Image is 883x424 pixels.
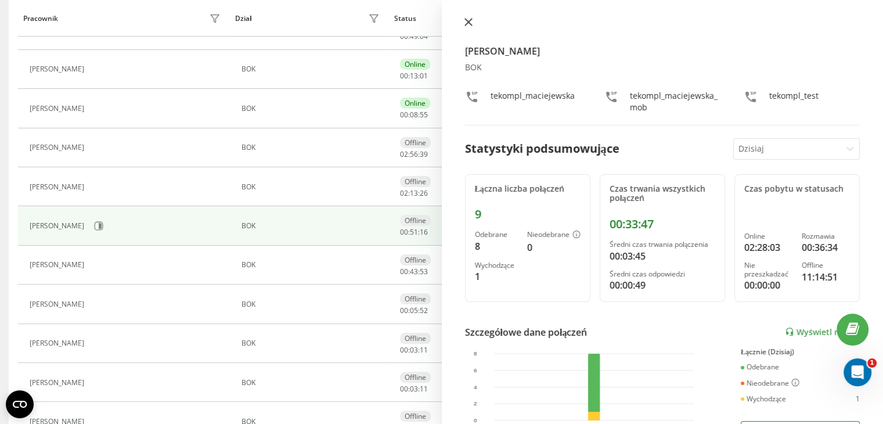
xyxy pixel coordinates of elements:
span: 08 [410,110,418,120]
div: Online [400,98,430,109]
div: : : [400,150,428,159]
span: 00 [400,71,408,81]
div: Pracownik [23,15,58,23]
a: Wyświetl raport [785,327,860,337]
text: 8 [474,350,477,357]
div: Offline [400,411,431,422]
div: Łącznie (Dzisiaj) [741,348,860,356]
div: Nieodebrane [741,379,799,388]
div: Czas pobytu w statusach [744,184,850,194]
div: 8 [475,239,518,253]
div: 00:33:47 [610,217,715,231]
span: 01 [420,71,428,81]
span: 00 [400,110,408,120]
div: Offline [400,293,431,304]
div: : : [400,33,428,41]
span: 16 [420,227,428,237]
div: : : [400,111,428,119]
div: Średni czas odpowiedzi [610,270,715,278]
div: BOK [242,183,383,191]
span: 56 [410,149,418,159]
div: : : [400,228,428,236]
div: : : [400,268,428,276]
div: [PERSON_NAME] [30,300,87,308]
div: 00:36:34 [802,240,850,254]
div: BOK [242,261,383,269]
div: : : [400,346,428,354]
div: BOK [242,143,383,152]
div: Offline [400,176,431,187]
div: Wychodzące [475,261,518,270]
div: Status [394,15,416,23]
div: [PERSON_NAME] [30,261,87,269]
div: BOK [242,105,383,113]
iframe: Intercom live chat [844,358,871,386]
span: 53 [420,267,428,276]
span: 00 [400,267,408,276]
div: Czas trwania wszystkich połączeń [610,184,715,204]
span: 13 [410,188,418,198]
div: [PERSON_NAME] [30,65,87,73]
div: BOK [242,65,383,73]
div: : : [400,385,428,393]
span: 43 [410,267,418,276]
div: : : [400,307,428,315]
div: [PERSON_NAME] [30,222,87,230]
h4: [PERSON_NAME] [465,44,860,58]
div: tekompl_test [769,90,819,113]
div: : : [400,72,428,80]
div: Offline [802,261,850,270]
div: 00:00:49 [610,278,715,292]
div: Statystyki podsumowujące [465,140,619,157]
div: tekompl_maciejewska [491,90,575,113]
span: 51 [410,227,418,237]
span: 02 [400,188,408,198]
span: 13 [410,71,418,81]
div: Offline [400,333,431,344]
div: Rozmawia [802,232,850,240]
span: 00 [400,345,408,355]
text: 0 [474,417,477,423]
div: BOK [242,339,383,347]
div: 11:14:51 [802,270,850,284]
div: BOK [242,300,383,308]
div: : : [400,189,428,197]
div: 1 [475,270,518,283]
div: [PERSON_NAME] [30,183,87,191]
div: Nieodebrane [527,231,581,240]
span: 03 [410,345,418,355]
div: Łączna liczba połączeń [475,184,581,194]
span: 1 [867,358,877,368]
div: tekompl_maciejewska_mob [630,90,720,113]
div: Szczegółowe dane połączeń [465,325,588,339]
div: Nie przeszkadzać [744,261,792,278]
div: Wychodzące [741,395,786,403]
div: Online [744,232,792,240]
div: Offline [400,215,431,226]
span: 11 [420,345,428,355]
div: Odebrane [475,231,518,239]
div: 00:00:00 [744,278,792,292]
div: Offline [400,137,431,148]
div: Dział [235,15,251,23]
span: 03 [410,384,418,394]
span: 11 [420,384,428,394]
div: Online [400,59,430,70]
button: Open CMP widget [6,390,34,418]
text: 4 [474,384,477,390]
div: Odebrane [741,363,779,371]
text: 2 [474,400,477,407]
span: 00 [400,384,408,394]
span: 26 [420,188,428,198]
text: 6 [474,367,477,373]
div: [PERSON_NAME] [30,143,87,152]
div: 0 [527,240,581,254]
div: 9 [475,207,581,221]
div: 1 [856,395,860,403]
span: 02 [400,149,408,159]
span: 00 [400,306,408,315]
div: Offline [400,372,431,383]
div: 00:03:45 [610,249,715,263]
span: 52 [420,306,428,315]
div: [PERSON_NAME] [30,105,87,113]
